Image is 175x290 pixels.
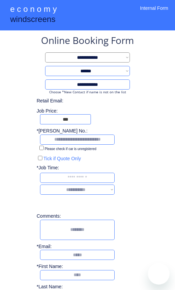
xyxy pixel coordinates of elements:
[37,165,63,171] div: *Job Time:
[37,98,145,104] div: Retail Email:
[37,213,63,220] div: Comments:
[140,5,168,20] div: Internal Form
[41,34,134,49] div: Online Booking Form
[45,90,130,94] div: Choose *New Contact if name is not on the list
[37,108,145,115] div: Job Price:
[43,156,81,161] label: Tick if Quote Only
[148,263,170,285] iframe: Button to launch messaging window
[37,128,87,135] div: *[PERSON_NAME] No.:
[45,147,96,151] label: Please check if car is unregistered
[37,263,63,270] div: *First Name:
[10,3,57,16] div: e c o n o m y
[10,14,55,27] div: windscreens
[37,243,63,250] div: *Email:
